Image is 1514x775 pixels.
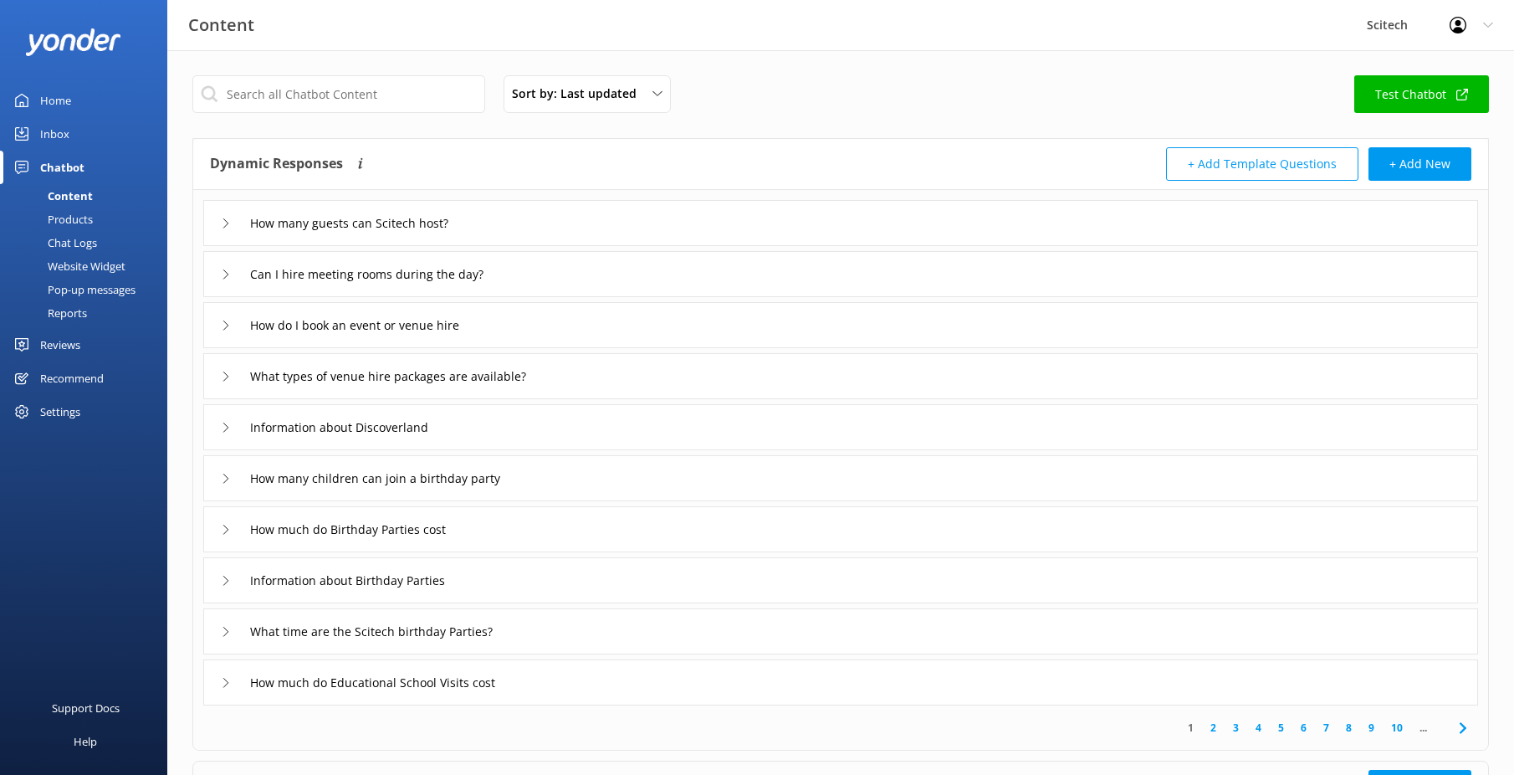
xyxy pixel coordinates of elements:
[10,184,93,208] div: Content
[1247,720,1270,736] a: 4
[10,301,167,325] a: Reports
[10,231,97,254] div: Chat Logs
[40,395,80,429] div: Settings
[40,84,71,117] div: Home
[1179,720,1202,736] a: 1
[40,362,104,395] div: Recommend
[1292,720,1315,736] a: 6
[10,301,87,325] div: Reports
[512,85,647,103] span: Sort by: Last updated
[10,231,167,254] a: Chat Logs
[40,328,80,362] div: Reviews
[10,208,167,231] a: Products
[1368,147,1471,181] button: + Add New
[192,75,485,113] input: Search all Chatbot Content
[1202,720,1225,736] a: 2
[1315,720,1338,736] a: 7
[10,278,136,301] div: Pop-up messages
[1383,720,1411,736] a: 10
[40,117,69,151] div: Inbox
[10,208,93,231] div: Products
[10,254,125,278] div: Website Widget
[1354,75,1489,113] a: Test Chatbot
[210,147,343,181] h4: Dynamic Responses
[1411,720,1435,736] span: ...
[10,278,167,301] a: Pop-up messages
[52,691,120,725] div: Support Docs
[74,725,97,758] div: Help
[1225,720,1247,736] a: 3
[188,12,254,38] h3: Content
[40,151,84,184] div: Chatbot
[25,28,121,56] img: yonder-white-logo.png
[1270,720,1292,736] a: 5
[10,254,167,278] a: Website Widget
[10,184,167,208] a: Content
[1166,147,1358,181] button: + Add Template Questions
[1338,720,1360,736] a: 8
[1360,720,1383,736] a: 9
